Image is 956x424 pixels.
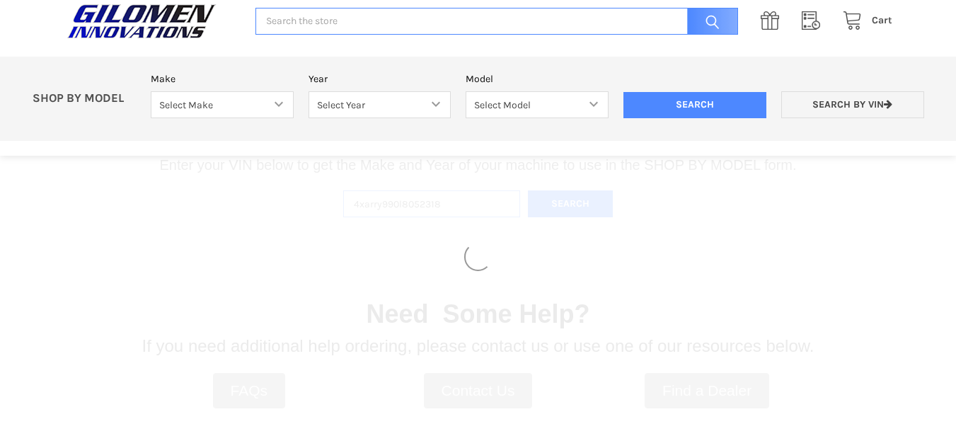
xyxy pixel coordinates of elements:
[64,4,219,39] img: GILOMEN INNOVATIONS
[309,71,451,86] label: Year
[151,71,294,86] label: Make
[623,92,766,119] input: Search
[872,14,892,26] span: Cart
[835,12,892,30] a: Cart
[25,91,144,106] p: SHOP BY MODEL
[466,71,609,86] label: Model
[680,8,738,35] input: Search
[64,4,241,39] a: GILOMEN INNOVATIONS
[781,91,924,119] a: Search by VIN
[255,8,737,35] input: Search the store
